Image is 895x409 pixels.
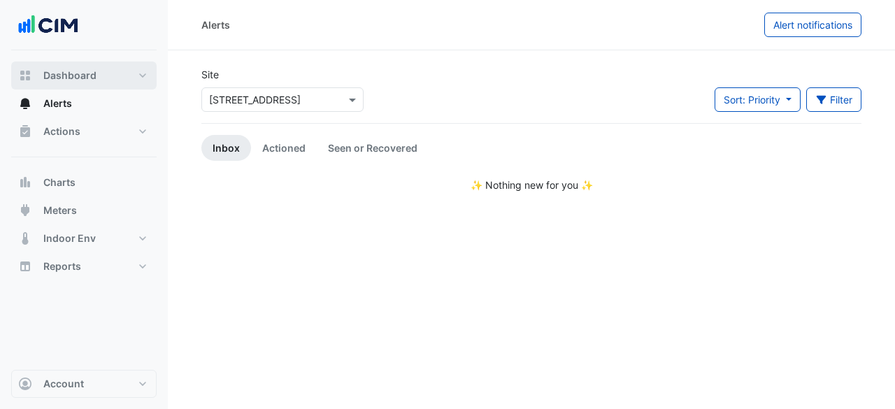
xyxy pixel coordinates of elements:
[43,96,72,110] span: Alerts
[43,203,77,217] span: Meters
[11,370,157,398] button: Account
[201,178,861,192] div: ✨ Nothing new for you ✨
[43,259,81,273] span: Reports
[11,62,157,89] button: Dashboard
[18,124,32,138] app-icon: Actions
[18,231,32,245] app-icon: Indoor Env
[11,117,157,145] button: Actions
[724,94,780,106] span: Sort: Priority
[715,87,801,112] button: Sort: Priority
[251,135,317,161] a: Actioned
[18,69,32,82] app-icon: Dashboard
[43,69,96,82] span: Dashboard
[18,96,32,110] app-icon: Alerts
[806,87,862,112] button: Filter
[17,11,80,39] img: Company Logo
[43,377,84,391] span: Account
[201,17,230,32] div: Alerts
[11,196,157,224] button: Meters
[773,19,852,31] span: Alert notifications
[43,231,96,245] span: Indoor Env
[18,175,32,189] app-icon: Charts
[11,168,157,196] button: Charts
[43,175,76,189] span: Charts
[201,135,251,161] a: Inbox
[11,252,157,280] button: Reports
[43,124,80,138] span: Actions
[11,89,157,117] button: Alerts
[11,224,157,252] button: Indoor Env
[201,67,219,82] label: Site
[317,135,429,161] a: Seen or Recovered
[18,203,32,217] app-icon: Meters
[18,259,32,273] app-icon: Reports
[764,13,861,37] button: Alert notifications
